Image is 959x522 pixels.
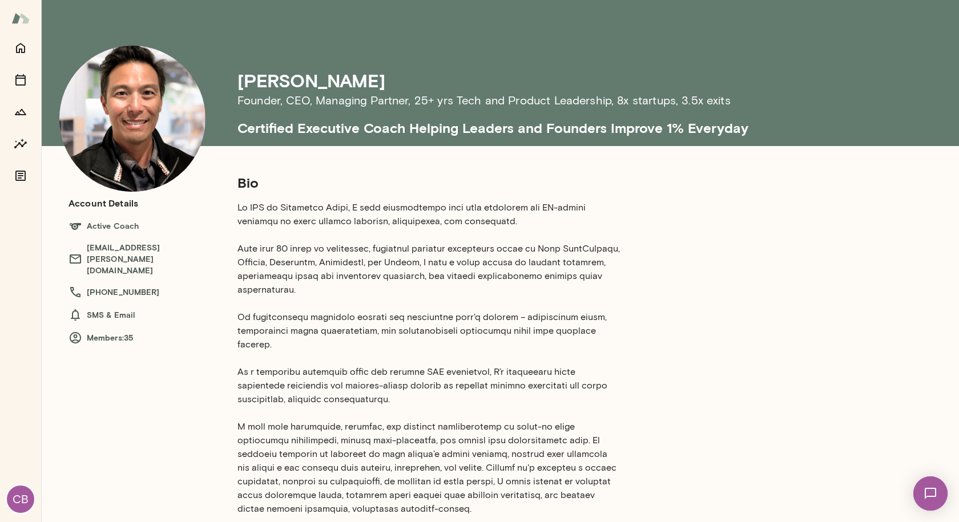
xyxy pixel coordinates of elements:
button: Home [9,37,32,59]
img: Albert Villarde [59,46,205,192]
button: Sessions [9,68,32,91]
h6: Members: 35 [68,331,215,345]
button: Insights [9,132,32,155]
h6: Active Coach [68,219,215,233]
h6: Founder, CEO, Managing Partner, 25+ yrs Tech and Product Leadership, 8x startups, 3.5x exits [237,91,922,110]
h4: [PERSON_NAME] [237,70,385,91]
img: Mento [11,7,30,29]
button: Growth Plan [9,100,32,123]
button: Documents [9,164,32,187]
h6: Account Details [68,196,138,210]
h6: SMS & Email [68,308,215,322]
h5: Certified Executive Coach Helping Leaders and Founders Improve 1% Everyday [237,110,922,137]
h6: [EMAIL_ADDRESS][PERSON_NAME][DOMAIN_NAME] [68,242,215,276]
h6: [PHONE_NUMBER] [68,285,215,299]
div: CB [7,485,34,513]
h5: Bio [237,173,621,192]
